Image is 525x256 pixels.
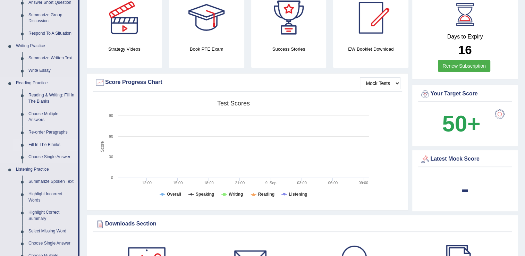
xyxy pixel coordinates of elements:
[109,155,113,159] text: 30
[217,100,250,107] tspan: Test scores
[204,181,214,185] text: 18:00
[442,111,480,136] b: 50+
[87,45,162,53] h4: Strategy Videos
[25,89,78,108] a: Reading & Writing: Fill In The Blanks
[265,181,277,185] tspan: 9. Sep
[25,126,78,139] a: Re-order Paragraphs
[258,192,274,197] tspan: Reading
[169,45,244,53] h4: Book PTE Exam
[25,188,78,206] a: Highlight Incorrect Words
[297,181,307,185] text: 03:00
[438,60,490,72] a: Renew Subscription
[328,181,338,185] text: 06:00
[95,219,510,229] div: Downloads Section
[25,176,78,188] a: Summarize Spoken Text
[196,192,214,197] tspan: Speaking
[420,34,510,40] h4: Days to Expiry
[289,192,307,197] tspan: Listening
[25,225,78,238] a: Select Missing Word
[109,113,113,118] text: 90
[25,9,78,27] a: Summarize Group Discussion
[25,237,78,250] a: Choose Single Answer
[109,134,113,138] text: 60
[25,206,78,225] a: Highlight Correct Summary
[173,181,183,185] text: 15:00
[333,45,408,53] h4: EW Booklet Download
[25,139,78,151] a: Fill In The Blanks
[358,181,368,185] text: 09:00
[13,163,78,176] a: Listening Practice
[25,151,78,163] a: Choose Single Answer
[111,176,113,180] text: 0
[25,27,78,40] a: Respond To A Situation
[13,77,78,89] a: Reading Practice
[25,65,78,77] a: Write Essay
[251,45,327,53] h4: Success Stories
[13,40,78,52] a: Writing Practice
[167,192,181,197] tspan: Overall
[95,77,400,88] div: Score Progress Chart
[25,52,78,65] a: Summarize Written Text
[25,108,78,126] a: Choose Multiple Answers
[100,141,105,152] tspan: Score
[142,181,152,185] text: 12:00
[458,43,472,57] b: 16
[235,181,245,185] text: 21:00
[420,154,510,164] div: Latest Mock Score
[229,192,243,197] tspan: Writing
[461,176,469,202] b: -
[420,89,510,99] div: Your Target Score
